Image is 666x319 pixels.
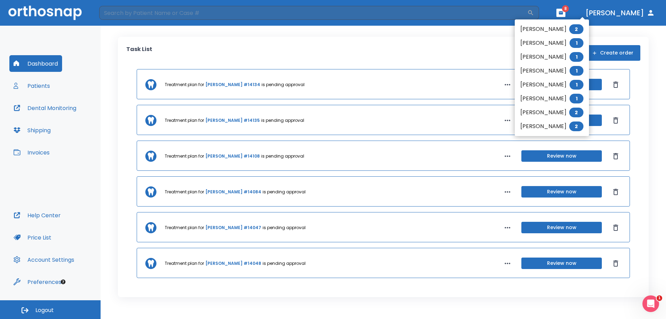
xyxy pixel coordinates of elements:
[515,50,589,64] li: [PERSON_NAME]
[570,80,583,90] span: 1
[570,38,583,48] span: 1
[515,92,589,106] li: [PERSON_NAME]
[515,64,589,78] li: [PERSON_NAME]
[569,24,583,34] span: 2
[570,94,583,103] span: 1
[570,52,583,62] span: 1
[515,36,589,50] li: [PERSON_NAME]
[570,66,583,76] span: 1
[515,119,589,133] li: [PERSON_NAME]
[515,106,589,119] li: [PERSON_NAME]
[515,78,589,92] li: [PERSON_NAME]
[642,295,659,312] iframe: Intercom live chat
[569,108,583,117] span: 2
[515,22,589,36] li: [PERSON_NAME]
[569,121,583,131] span: 2
[657,295,662,301] span: 1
